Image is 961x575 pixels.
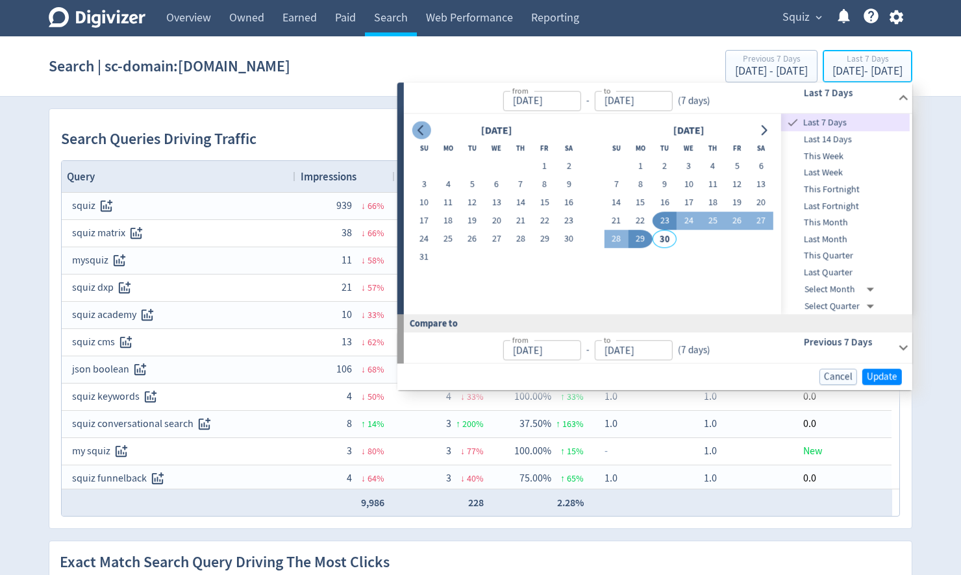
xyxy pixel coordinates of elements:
button: 19 [460,212,484,230]
span: ↓ [460,391,465,402]
button: 22 [532,212,556,230]
button: 27 [484,230,508,249]
span: 50 % [368,391,384,402]
span: 40 % [467,472,484,484]
th: Monday [629,140,653,158]
span: Last 7 Days [801,116,910,130]
span: 66 % [368,227,384,239]
button: Track this search query [193,413,215,435]
span: 0.0 [803,390,816,403]
div: squiz [72,193,285,219]
span: 1.0 [605,472,618,485]
button: 27 [749,212,773,230]
div: json boolean [72,357,285,382]
button: 29 [532,230,556,249]
div: Compare to [397,315,912,332]
div: Previous 7 Days [735,55,808,66]
span: 33 % [567,391,584,402]
span: 1.0 [605,417,618,430]
button: 8 [629,176,653,194]
button: 16 [556,194,580,212]
span: ↓ [361,309,366,321]
th: Friday [725,140,749,158]
button: 16 [653,194,677,212]
div: squiz conversational search [72,411,285,437]
button: 1 [629,158,653,176]
span: ↓ [361,336,366,348]
button: Track this search query [125,223,147,244]
button: 21 [508,212,532,230]
button: 12 [725,176,749,194]
span: This Month [781,215,910,230]
th: Friday [532,140,556,158]
span: 33 % [467,391,484,402]
span: This Week [781,149,910,164]
span: 1.0 [605,390,618,403]
div: from-to(7 days)Last 7 Days [404,82,912,114]
th: Saturday [749,140,773,158]
button: 29 [629,230,653,249]
span: ↑ [361,418,366,430]
button: 10 [412,194,436,212]
span: ↓ [361,227,366,239]
button: 15 [629,194,653,212]
span: 21 [342,281,352,294]
th: Thursday [508,140,532,158]
button: Track this search query [136,304,158,326]
span: 64 % [368,472,384,484]
span: 100.00% [514,445,551,458]
div: squiz dxp [72,275,285,300]
span: 15 % [567,445,584,457]
label: from [512,85,528,96]
span: This Fortnight [781,182,910,197]
span: 4 [347,390,352,403]
button: 28 [604,230,628,249]
button: 20 [484,212,508,230]
span: 1.0 [704,390,717,403]
button: 11 [701,176,725,194]
div: squiz cms [72,330,285,355]
div: This Quarter [781,248,910,265]
div: Last Quarter [781,264,910,281]
h2: Search Queries Driving Traffic [61,128,262,151]
span: ↓ [361,282,366,293]
div: squiz funnelback [72,466,285,491]
button: 12 [460,194,484,212]
th: Sunday [412,140,436,158]
span: ↓ [361,200,366,212]
button: 9 [556,176,580,194]
div: Last 7 Days [832,55,903,66]
button: 7 [508,176,532,194]
span: 200 % [462,418,484,430]
span: 14 % [368,418,384,430]
span: ↓ [361,445,366,457]
button: Track this search query [110,441,132,462]
button: 25 [701,212,725,230]
div: Select Month [805,281,879,298]
button: Track this search query [140,386,161,408]
span: Last 14 Days [781,132,910,147]
button: 2 [653,158,677,176]
th: Tuesday [460,140,484,158]
span: 3 [347,445,352,458]
span: 939 [336,199,352,212]
label: from [512,335,528,346]
button: Track this search query [115,332,136,353]
h2: Exact Match Search Query Driving The Most Clicks [60,552,390,574]
span: 37.50% [519,417,551,430]
span: 0.0 [803,472,816,485]
span: ↓ [361,363,366,375]
span: 4 [446,390,451,403]
button: 17 [677,194,701,212]
button: Track this search query [147,468,168,489]
button: 25 [436,230,460,249]
span: 2.28% [557,496,584,509]
button: 1 [532,158,556,176]
div: This Month [781,214,910,231]
button: 19 [725,194,749,212]
span: 3 [446,445,451,458]
nav: presets [781,114,910,314]
button: 6 [484,176,508,194]
button: 11 [436,194,460,212]
span: ↑ [456,418,460,430]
